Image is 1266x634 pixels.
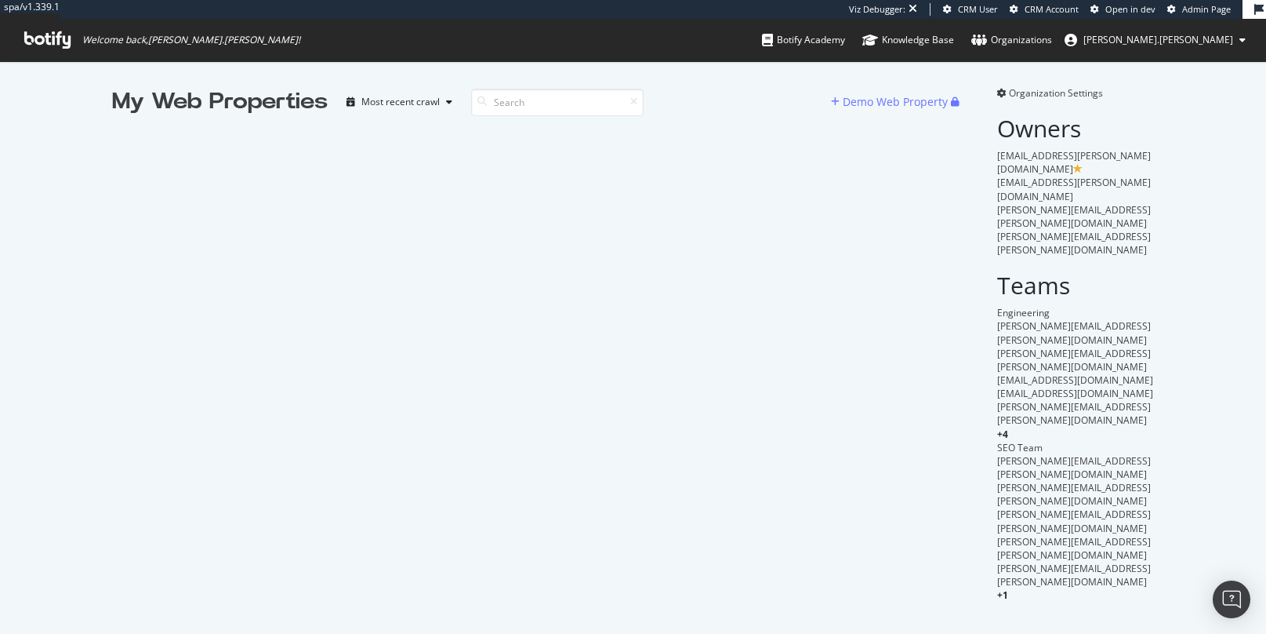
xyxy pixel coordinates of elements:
span: [PERSON_NAME][EMAIL_ADDRESS][PERSON_NAME][DOMAIN_NAME] [997,400,1151,427]
h2: Owners [997,115,1155,141]
h2: Teams [997,272,1155,298]
a: Open in dev [1090,3,1155,16]
a: CRM User [943,3,998,16]
span: Admin Page [1182,3,1231,15]
span: [PERSON_NAME][EMAIL_ADDRESS][PERSON_NAME][DOMAIN_NAME] [997,230,1151,257]
div: Botify Academy [762,32,845,48]
button: Demo Web Property [831,89,951,115]
span: [PERSON_NAME][EMAIL_ADDRESS][PERSON_NAME][DOMAIN_NAME] [997,203,1151,230]
span: ryan.flanagan [1083,33,1233,46]
a: Admin Page [1167,3,1231,16]
span: + 4 [997,428,1008,441]
span: [PERSON_NAME][EMAIL_ADDRESS][PERSON_NAME][DOMAIN_NAME] [997,347,1151,373]
a: Knowledge Base [862,19,954,61]
span: Organization Settings [1009,86,1103,100]
a: Botify Academy [762,19,845,61]
span: [PERSON_NAME][EMAIL_ADDRESS][PERSON_NAME][DOMAIN_NAME] [997,535,1151,562]
div: Demo Web Property [843,94,948,110]
span: [PERSON_NAME][EMAIL_ADDRESS][PERSON_NAME][DOMAIN_NAME] [997,319,1151,346]
div: Organizations [971,32,1052,48]
input: Search [471,89,644,116]
span: + 1 [997,588,1008,602]
span: [EMAIL_ADDRESS][PERSON_NAME][DOMAIN_NAME] [997,176,1151,202]
span: [PERSON_NAME][EMAIL_ADDRESS][PERSON_NAME][DOMAIN_NAME] [997,508,1151,534]
button: [PERSON_NAME].[PERSON_NAME] [1052,27,1258,53]
div: Knowledge Base [862,32,954,48]
div: Open Intercom Messenger [1213,581,1250,618]
button: Most recent crawl [340,89,459,115]
span: [PERSON_NAME][EMAIL_ADDRESS][PERSON_NAME][DOMAIN_NAME] [997,454,1151,481]
span: [PERSON_NAME][EMAIL_ADDRESS][PERSON_NAME][DOMAIN_NAME] [997,481,1151,508]
span: [EMAIL_ADDRESS][PERSON_NAME][DOMAIN_NAME] [997,149,1151,176]
span: [EMAIL_ADDRESS][DOMAIN_NAME] [997,373,1153,387]
span: Welcome back, [PERSON_NAME].[PERSON_NAME] ! [82,34,300,46]
div: Engineering [997,306,1155,319]
span: [EMAIL_ADDRESS][DOMAIN_NAME] [997,387,1153,400]
span: CRM User [958,3,998,15]
div: Viz Debugger: [849,3,905,16]
a: Demo Web Property [831,95,951,108]
span: Open in dev [1105,3,1155,15]
a: Organizations [971,19,1052,61]
div: My Web Properties [112,86,328,118]
span: [PERSON_NAME][EMAIL_ADDRESS][PERSON_NAME][DOMAIN_NAME] [997,562,1151,588]
div: SEO Team [997,441,1155,454]
div: Most recent crawl [361,97,440,107]
a: CRM Account [1010,3,1079,16]
span: CRM Account [1025,3,1079,15]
